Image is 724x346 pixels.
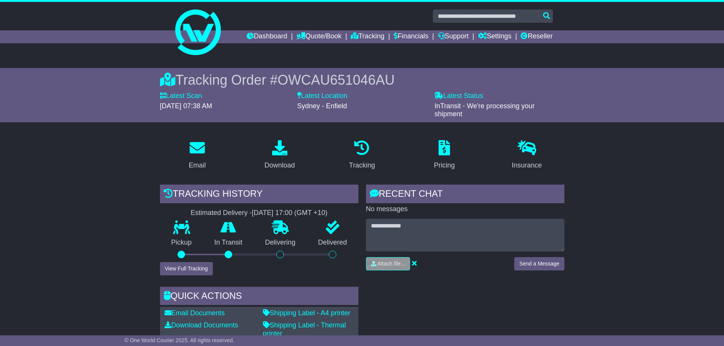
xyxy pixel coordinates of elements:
a: Dashboard [247,30,287,43]
button: Send a Message [514,257,564,270]
div: RECENT CHAT [366,185,564,205]
span: [DATE] 07:38 AM [160,102,212,110]
div: Insurance [512,160,542,171]
a: Email Documents [165,309,225,317]
label: Latest Status [434,92,483,100]
p: Delivered [307,239,358,247]
span: © One World Courier 2025. All rights reserved. [125,337,234,343]
a: Email [184,137,211,173]
a: Download Documents [165,321,238,329]
a: Support [438,30,469,43]
a: Shipping Label - A4 printer [263,309,350,317]
p: Pickup [160,239,203,247]
a: Quote/Book [296,30,341,43]
label: Latest Scan [160,92,202,100]
a: Reseller [521,30,553,43]
button: View Full Tracking [160,262,213,275]
div: Download [265,160,295,171]
div: Pricing [434,160,455,171]
div: Email [189,160,206,171]
div: Tracking history [160,185,358,205]
div: Quick Actions [160,287,358,307]
label: Latest Location [297,92,347,100]
a: Financials [394,30,428,43]
p: No messages [366,205,564,213]
a: Tracking [344,137,380,173]
div: [DATE] 17:00 (GMT +10) [252,209,328,217]
span: InTransit - We're processing your shipment [434,102,535,118]
span: OWCAU651046AU [277,72,394,88]
p: Delivering [254,239,307,247]
a: Download [260,137,300,173]
span: Sydney - Enfield [297,102,347,110]
a: Pricing [429,137,460,173]
div: Tracking Order # [160,72,564,88]
a: Insurance [507,137,547,173]
a: Shipping Label - Thermal printer [263,321,346,337]
div: Estimated Delivery - [160,209,358,217]
a: Settings [478,30,512,43]
a: Tracking [351,30,384,43]
p: In Transit [203,239,254,247]
div: Tracking [349,160,375,171]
